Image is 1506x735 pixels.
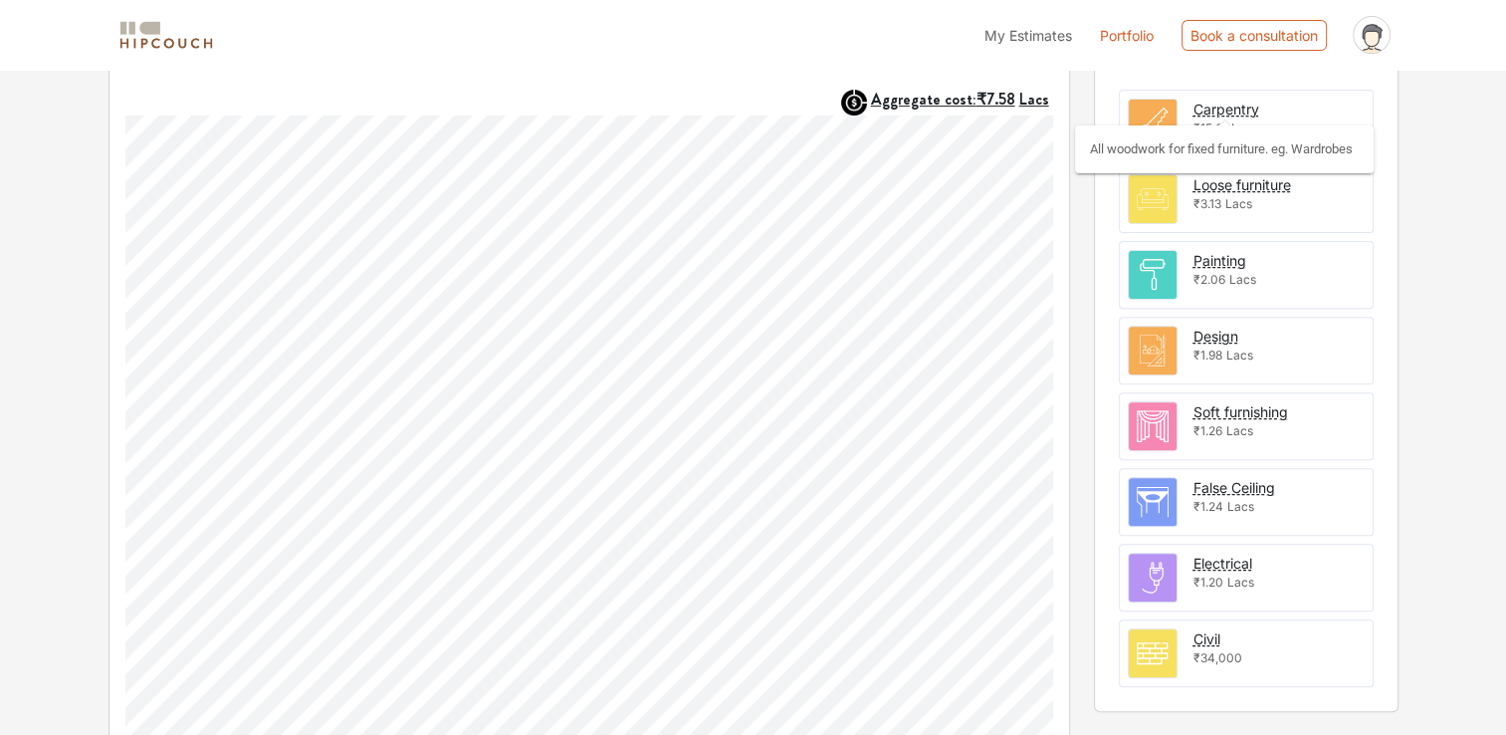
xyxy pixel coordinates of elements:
button: Design [1193,326,1238,347]
span: Lacs [1226,423,1253,438]
button: Soft furnishing [1193,401,1288,422]
img: room.svg [1129,100,1177,147]
button: Aggregate cost:₹7.58Lacs [871,90,1053,109]
span: ₹7.58 [976,88,1015,111]
button: Electrical [1193,553,1252,574]
img: room.svg [1129,327,1177,374]
span: Lacs [1019,88,1049,111]
button: Painting [1193,250,1246,271]
span: ₹1.20 [1193,575,1223,590]
strong: Aggregate cost: [871,88,1049,111]
span: Lacs [1229,272,1256,287]
img: room.svg [1129,478,1177,526]
span: ₹34,000 [1193,650,1242,665]
a: Portfolio [1100,25,1154,46]
span: ₹1.98 [1193,348,1222,363]
span: ₹3.13 [1193,196,1221,211]
span: Lacs [1226,348,1253,363]
span: My Estimates [984,27,1072,44]
span: ₹1.26 [1193,423,1222,438]
span: ₹2.06 [1193,272,1225,287]
img: room.svg [1129,554,1177,602]
button: Civil [1193,628,1220,649]
img: room.svg [1129,251,1177,299]
span: ₹1.24 [1193,499,1223,514]
img: room.svg [1129,629,1177,677]
img: room.svg [1129,402,1177,450]
span: Lacs [1227,575,1254,590]
div: Book a consultation [1182,20,1327,51]
button: False Ceiling [1193,477,1275,498]
span: Lacs [1225,196,1252,211]
img: logo-horizontal.svg [116,18,216,53]
img: room.svg [1129,175,1177,223]
img: AggregateIcon [841,90,867,116]
button: Carpentry [1193,99,1259,120]
div: All woodwork for fixed furniture. eg. Wardrobes [1090,140,1359,158]
span: Lacs [1227,499,1254,514]
span: logo-horizontal.svg [116,13,216,58]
